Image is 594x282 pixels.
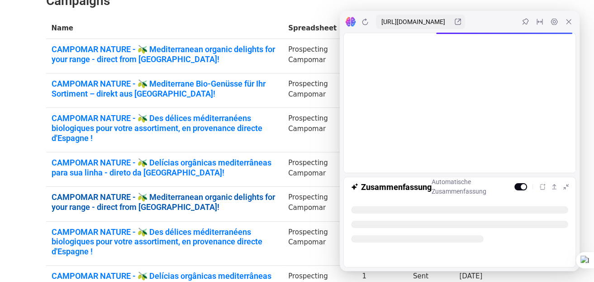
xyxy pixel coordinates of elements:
[459,272,482,280] a: [DATE]
[283,152,356,187] td: Prospecting Campomar
[283,39,356,73] td: Prospecting Campomar
[52,113,278,143] a: CAMPOMAR NATURE - 🫒 Des délices méditerranéens biologiques pour votre assortiment, en provenance ...
[52,44,278,64] a: CAMPOMAR NATURE - 🫒 Mediterranean organic delights for your range - direct from [GEOGRAPHIC_DATA]!
[46,18,283,39] th: Name
[52,227,278,257] a: CAMPOMAR NATURE - 🫒 Des délices méditerranéens biologiques pour votre assortiment, en provenance ...
[283,73,356,108] td: Prospecting Campomar
[283,18,356,39] th: Spreadsheet
[549,238,594,282] div: Chat-Widget
[283,187,356,221] td: Prospecting Campomar
[549,238,594,282] iframe: Chat Widget
[283,221,356,266] td: Prospecting Campomar
[52,79,278,98] a: CAMPOMAR NATURE - 🫒 Mediterrane Bio-Genüsse für Ihr Sortiment – direkt aus [GEOGRAPHIC_DATA]!
[283,108,356,152] td: Prospecting Campomar
[52,192,278,212] a: CAMPOMAR NATURE - 🫒 Mediterranean organic delights for your range - direct from [GEOGRAPHIC_DATA]!
[52,158,278,177] a: CAMPOMAR NATURE - 🫒 Delícias orgânicas mediterrâneas para sua linha - direto da [GEOGRAPHIC_DATA]!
